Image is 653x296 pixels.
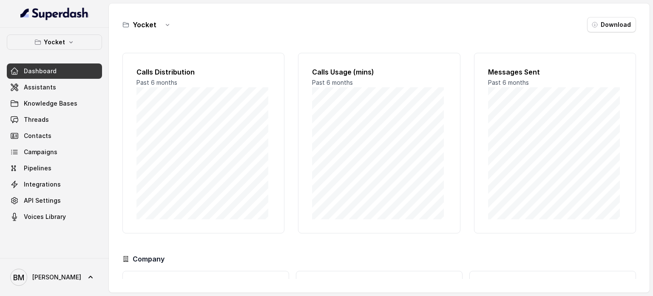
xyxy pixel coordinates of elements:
[24,99,77,108] span: Knowledge Bases
[587,17,636,32] button: Download
[24,213,66,221] span: Voices Library
[7,63,102,79] a: Dashboard
[7,128,102,144] a: Contacts
[20,7,89,20] img: light.svg
[488,79,529,86] span: Past 6 months
[136,79,177,86] span: Past 6 months
[477,278,629,288] h3: Workspaces
[7,144,102,160] a: Campaigns
[24,196,61,205] span: API Settings
[7,177,102,192] a: Integrations
[130,278,282,288] h3: Calls
[133,254,165,264] h3: Company
[7,193,102,208] a: API Settings
[7,209,102,224] a: Voices Library
[7,80,102,95] a: Assistants
[13,273,24,282] text: BM
[303,278,455,288] h3: Messages
[7,265,102,289] a: [PERSON_NAME]
[24,132,51,140] span: Contacts
[24,148,57,156] span: Campaigns
[24,83,56,92] span: Assistants
[24,180,61,189] span: Integrations
[7,34,102,50] button: Yocket
[24,164,51,172] span: Pipelines
[133,20,156,30] h3: Yocket
[24,67,57,75] span: Dashboard
[44,37,65,47] p: Yocket
[136,67,270,77] h2: Calls Distribution
[7,161,102,176] a: Pipelines
[32,273,81,282] span: [PERSON_NAME]
[24,115,49,124] span: Threads
[7,96,102,111] a: Knowledge Bases
[7,112,102,127] a: Threads
[312,79,353,86] span: Past 6 months
[488,67,622,77] h2: Messages Sent
[312,67,446,77] h2: Calls Usage (mins)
